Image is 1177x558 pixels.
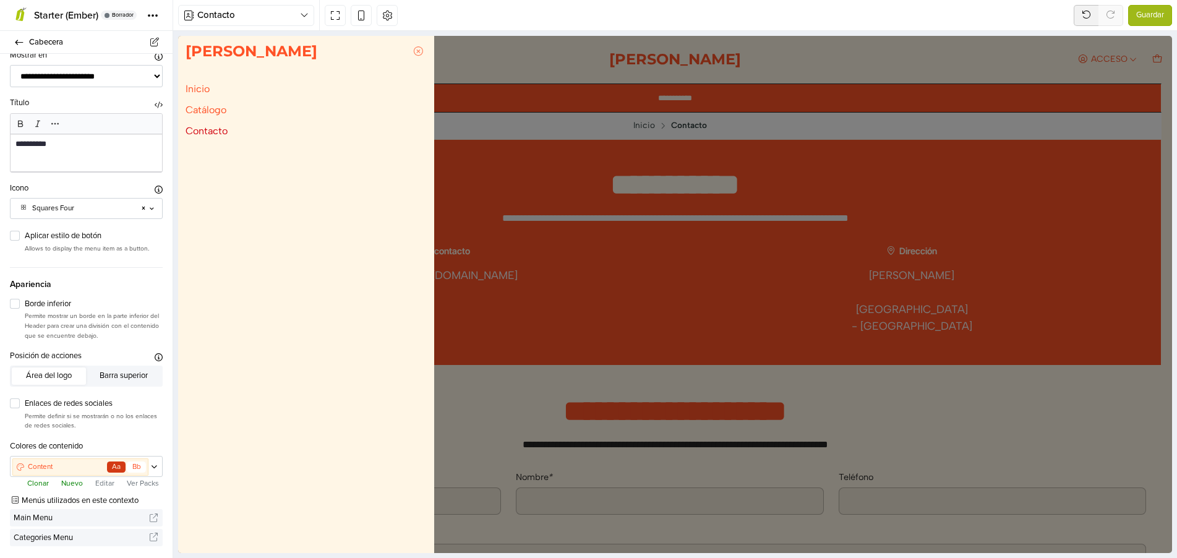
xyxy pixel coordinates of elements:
button: Editar [92,477,118,489]
button: Ver Packs [123,477,163,489]
button: Área del logo [12,367,86,385]
a: ContentAaBb [12,458,148,476]
span: Apariencia [10,267,163,291]
a: Catálogo [7,64,249,85]
span: Borrador [112,12,134,18]
a: Contacto [7,85,249,106]
label: Enlaces de redes sociales [25,398,163,410]
label: Posición de acciones [10,350,82,363]
a: Categories Menu [10,529,163,546]
button: Deshabilitar Rich Text [155,101,163,109]
a: Más formato [47,116,63,132]
span: Aa [112,461,121,473]
p: Allows to display the menu item as a button. [25,244,163,254]
span: Content [26,461,105,473]
a: Cursiva [30,116,46,132]
label: Menús utilizados en este contexto [10,495,139,507]
p: Permite definir si se mostrarán o no los enlaces de redes sociales. [25,411,163,431]
a: Main Menu [10,509,163,526]
button: Contacto [178,5,314,26]
label: Borde inferior [25,298,163,311]
button: Nuevo [58,477,87,489]
label: Título [10,97,29,109]
h5: [PERSON_NAME] [7,8,139,23]
span: Starter (Ember) [34,9,98,22]
a: Inicio [7,43,249,64]
label: Icono [10,182,28,195]
label: Colores de contenido [10,440,83,453]
button: Barra superior [87,367,161,385]
button: Guardar [1128,5,1172,26]
span: Main Menu [14,509,149,526]
label: Aplicar estilo de botón [25,230,163,243]
button: Clonar [24,477,53,489]
label: Mostrar en [10,49,47,62]
span: Cabecera [29,33,158,51]
span: Contacto [197,8,300,22]
span: Categories Menu [14,529,149,546]
span: Bb [132,461,141,473]
button: Cerrar [232,7,249,24]
p: Permite mostrar un borde en la parte inferior del Header para crear una división con el contenido... [25,311,163,340]
span: Guardar [1136,9,1164,22]
a: Negrita [12,116,28,132]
